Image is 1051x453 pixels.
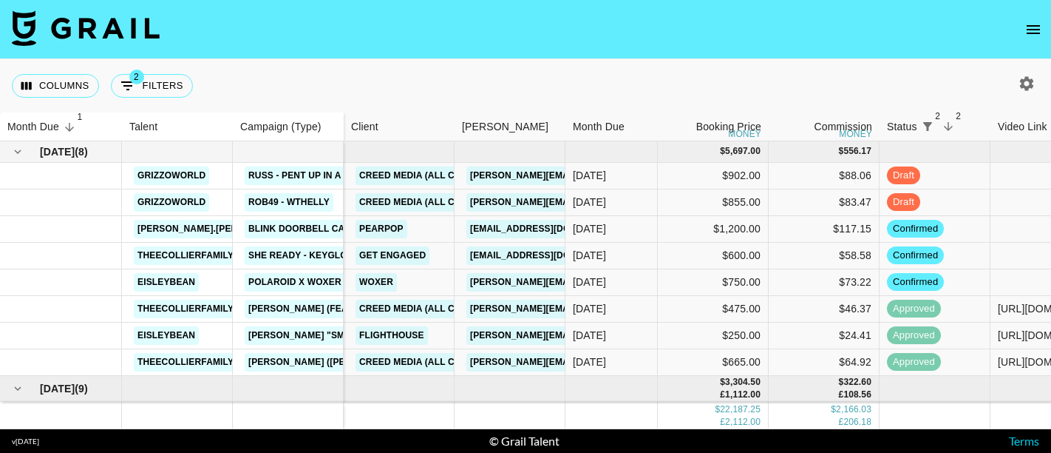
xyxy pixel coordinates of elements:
[233,113,344,141] div: Campaign (Type)
[40,381,75,396] span: [DATE]
[917,116,938,137] button: Show filters
[887,302,941,316] span: approved
[658,269,769,296] div: $750.00
[75,381,88,396] span: ( 9 )
[134,193,209,212] a: grizzoworld
[134,300,237,318] a: theecollierfamily
[573,195,606,209] div: Aug '25
[938,116,959,137] button: Sort
[356,220,407,238] a: Pearpop
[356,273,397,292] a: Woxer
[720,416,725,429] div: £
[843,376,871,389] div: 322.60
[573,113,625,141] div: Month Due
[951,109,966,124] span: 2
[720,389,725,401] div: £
[129,70,144,84] span: 2
[351,113,378,141] div: Client
[7,378,28,399] button: hide children
[122,113,233,141] div: Talent
[715,403,720,416] div: $
[998,113,1047,141] div: Video Link
[573,275,606,289] div: Aug '25
[887,329,941,343] span: approved
[134,246,237,265] a: theecollierfamily
[466,273,707,292] a: [PERSON_NAME][EMAIL_ADDRESS][DOMAIN_NAME]
[573,301,606,316] div: Aug '25
[245,220,384,238] a: Blink Doorbell Campaign
[658,296,769,323] div: $475.00
[40,144,75,159] span: [DATE]
[245,353,412,372] a: [PERSON_NAME] ([PERSON_NAME])
[1009,434,1039,448] a: Terms
[356,246,429,265] a: Get Engaged
[658,349,769,376] div: $665.00
[356,193,509,212] a: Creed Media (All Campaigns)
[720,145,725,158] div: $
[658,216,769,243] div: $1,200.00
[59,117,80,138] button: Sort
[931,109,945,124] span: 2
[658,402,769,429] div: $700.00
[769,163,880,189] div: $88.06
[245,193,333,212] a: ROB49 - WTHELLY
[887,113,917,141] div: Status
[658,243,769,269] div: $600.00
[466,300,707,318] a: [PERSON_NAME][EMAIL_ADDRESS][DOMAIN_NAME]
[843,145,871,158] div: 556.17
[887,169,920,183] span: draft
[7,141,28,162] button: hide children
[466,326,783,345] a: [PERSON_NAME][EMAIL_ADDRESS][PERSON_NAME][DOMAIN_NAME]
[887,249,944,263] span: confirmed
[887,275,944,289] span: confirmed
[573,355,606,369] div: Aug '25
[466,353,707,372] a: [PERSON_NAME][EMAIL_ADDRESS][DOMAIN_NAME]
[769,243,880,269] div: $58.58
[134,167,209,185] a: grizzoworld
[134,220,296,238] a: [PERSON_NAME].[PERSON_NAME]
[725,145,761,158] div: 5,697.00
[839,416,844,429] div: £
[7,113,59,141] div: Month Due
[245,167,404,185] a: Russ - Pent Up in a Penthouse
[839,376,844,389] div: $
[12,74,99,98] button: Select columns
[831,403,836,416] div: $
[728,130,761,138] div: money
[12,437,39,446] div: v [DATE]
[769,323,880,349] div: $24.41
[245,300,545,318] a: [PERSON_NAME] (feat. [PERSON_NAME]) - [GEOGRAPHIC_DATA]
[814,113,872,141] div: Commission
[725,389,761,401] div: 1,112.00
[843,389,871,401] div: 108.56
[245,246,364,265] a: She Ready - Keyglock
[880,113,990,141] div: Status
[769,189,880,216] div: $83.47
[573,221,606,236] div: Aug '25
[917,116,938,137] div: 2 active filters
[839,130,872,138] div: money
[573,328,606,343] div: Aug '25
[769,269,880,296] div: $73.22
[720,403,761,416] div: 22,187.25
[658,163,769,189] div: $902.00
[769,402,880,429] div: $68.34
[466,193,707,212] a: [PERSON_NAME][EMAIL_ADDRESS][DOMAIN_NAME]
[245,326,425,345] a: [PERSON_NAME] "Smoking Section"
[887,195,920,209] span: draft
[839,389,844,401] div: £
[887,355,941,369] span: approved
[356,353,509,372] a: Creed Media (All Campaigns)
[75,144,88,159] span: ( 8 )
[455,113,565,141] div: Booker
[240,113,322,141] div: Campaign (Type)
[344,113,455,141] div: Client
[836,403,871,416] div: 2,166.03
[489,434,559,449] div: © Grail Talent
[466,246,632,265] a: [EMAIL_ADDRESS][DOMAIN_NAME]
[573,168,606,183] div: Aug '25
[466,167,707,185] a: [PERSON_NAME][EMAIL_ADDRESS][DOMAIN_NAME]
[134,326,199,345] a: eisleybean
[462,113,548,141] div: [PERSON_NAME]
[769,296,880,323] div: $46.37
